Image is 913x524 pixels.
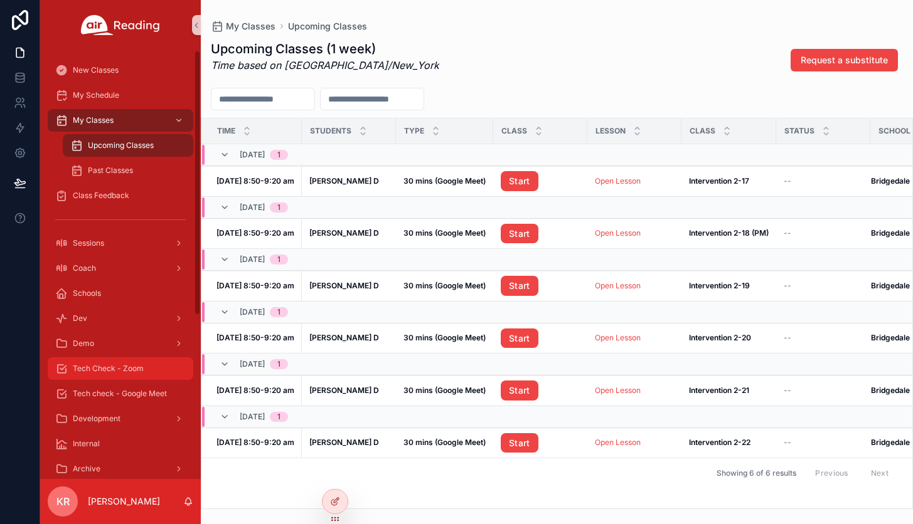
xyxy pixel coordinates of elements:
strong: Bridgedale [871,228,910,238]
a: Demo [48,332,193,355]
strong: 30 mins (Google Meet) [403,281,486,290]
span: New Classes [73,65,119,75]
span: Class [501,126,527,136]
a: Intervention 2-22 [689,438,769,448]
div: 1 [277,307,280,317]
strong: Bridgedale [871,385,910,395]
a: Upcoming Classes [288,20,367,33]
a: Open Lesson [595,228,641,238]
strong: [PERSON_NAME] D [309,281,379,290]
a: Past Classes [63,159,193,182]
span: -- [784,176,791,186]
a: Archive [48,458,193,480]
span: [DATE] [240,412,265,422]
strong: Bridgedale [871,333,910,342]
div: 1 [277,202,280,212]
a: My Classes [48,109,193,132]
span: Sessions [73,238,104,248]
div: scrollable content [40,50,201,479]
a: Open Lesson [595,176,641,186]
a: Start [501,433,538,453]
strong: Intervention 2-19 [689,281,750,290]
span: My Classes [226,20,275,33]
strong: 30 mins (Google Meet) [403,438,486,447]
strong: [PERSON_NAME] D [309,438,379,447]
span: Schools [73,288,101,298]
strong: [DATE] 8:50-9:20 am [216,438,294,447]
a: -- [784,385,863,396]
span: Status [784,126,814,136]
a: Intervention 2-21 [689,385,769,396]
a: 30 mins (Google Meet) [403,385,486,396]
a: Start [501,276,538,296]
span: Archive [73,464,100,474]
a: [PERSON_NAME] D [309,333,388,343]
a: Internal [48,432,193,455]
a: [PERSON_NAME] D [309,176,388,186]
em: Time based on [GEOGRAPHIC_DATA]/New_York [211,59,439,71]
span: Upcoming Classes [88,140,154,150]
a: Upcoming Classes [63,134,193,157]
a: Start [501,433,580,453]
a: Start [501,224,580,244]
a: Open Lesson [595,385,641,395]
span: -- [784,281,791,291]
strong: [DATE] 8:50-9:20 am [216,281,294,290]
a: -- [784,228,863,238]
strong: Bridgedale [871,438,910,447]
span: Students [310,126,351,136]
a: [PERSON_NAME] D [309,228,388,238]
a: My Classes [211,20,275,33]
span: Time [217,126,235,136]
a: Open Lesson [595,438,641,447]
strong: Intervention 2-21 [689,385,749,395]
strong: [PERSON_NAME] D [309,333,379,342]
a: Class Feedback [48,184,193,207]
span: Type [404,126,424,136]
span: My Schedule [73,90,119,100]
strong: [DATE] 8:50-9:20 am [216,385,294,395]
a: -- [784,176,863,186]
a: Intervention 2-18 (PM) [689,228,769,238]
a: Open Lesson [595,228,674,238]
a: 30 mins (Google Meet) [403,228,486,238]
a: [DATE] 8:50-9:20 am [216,228,294,238]
span: Lesson [595,126,626,136]
a: [DATE] 8:50-9:20 am [216,176,294,186]
a: -- [784,281,863,291]
span: Development [73,414,120,424]
a: Tech Check - Zoom [48,357,193,380]
strong: [DATE] 8:50-9:20 am [216,333,294,342]
button: Request a substitute [791,49,898,71]
strong: Bridgedale [871,281,910,290]
span: [DATE] [240,150,265,160]
span: School [878,126,910,136]
a: Open Lesson [595,281,674,291]
span: -- [784,438,791,448]
a: [PERSON_NAME] D [309,385,388,396]
div: 1 [277,150,280,160]
span: [DATE] [240,359,265,369]
span: [DATE] [240,254,265,265]
a: [DATE] 8:50-9:20 am [216,385,294,396]
a: Start [501,276,580,296]
a: -- [784,333,863,343]
strong: 30 mins (Google Meet) [403,176,486,186]
span: Dev [73,313,87,323]
span: -- [784,385,791,396]
a: Start [501,171,538,191]
div: 1 [277,412,280,422]
strong: Intervention 2-17 [689,176,749,186]
a: New Classes [48,59,193,81]
span: Coach [73,263,96,273]
span: My Classes [73,115,114,125]
a: My Schedule [48,84,193,107]
strong: Intervention 2-22 [689,438,750,447]
p: [PERSON_NAME] [88,495,160,508]
a: [PERSON_NAME] D [309,438,388,448]
span: Internal [73,439,100,449]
